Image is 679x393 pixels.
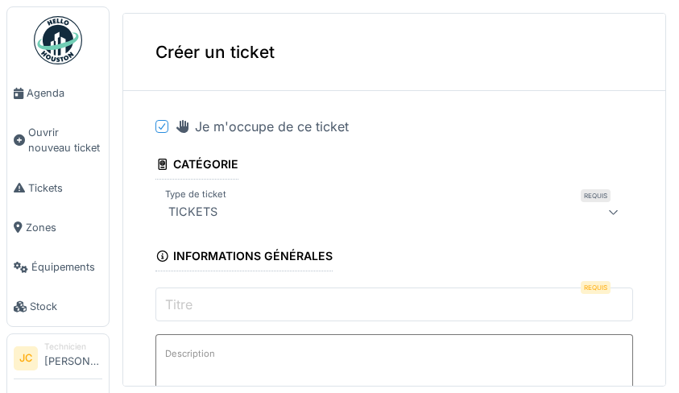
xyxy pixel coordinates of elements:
span: Équipements [31,259,102,275]
div: Catégorie [155,152,238,180]
li: [PERSON_NAME] [44,341,102,375]
div: Requis [581,189,611,202]
li: JC [14,346,38,370]
label: Titre [162,295,196,314]
label: Type de ticket [162,188,230,201]
a: Zones [7,208,109,247]
img: Badge_color-CXgf-gQk.svg [34,16,82,64]
a: Agenda [7,73,109,113]
a: Équipements [7,247,109,287]
div: TICKETS [162,202,224,221]
a: Stock [7,287,109,326]
span: Ouvrir nouveau ticket [28,125,102,155]
span: Tickets [28,180,102,196]
span: Agenda [27,85,102,101]
a: JC Technicien[PERSON_NAME] [14,341,102,379]
div: Informations générales [155,244,333,271]
label: Description [162,344,218,364]
div: Créer un ticket [123,14,665,91]
div: Je m'occupe de ce ticket [175,117,349,136]
span: Stock [30,299,102,314]
span: Zones [26,220,102,235]
a: Ouvrir nouveau ticket [7,113,109,168]
a: Tickets [7,168,109,208]
div: Requis [581,281,611,294]
div: Technicien [44,341,102,353]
